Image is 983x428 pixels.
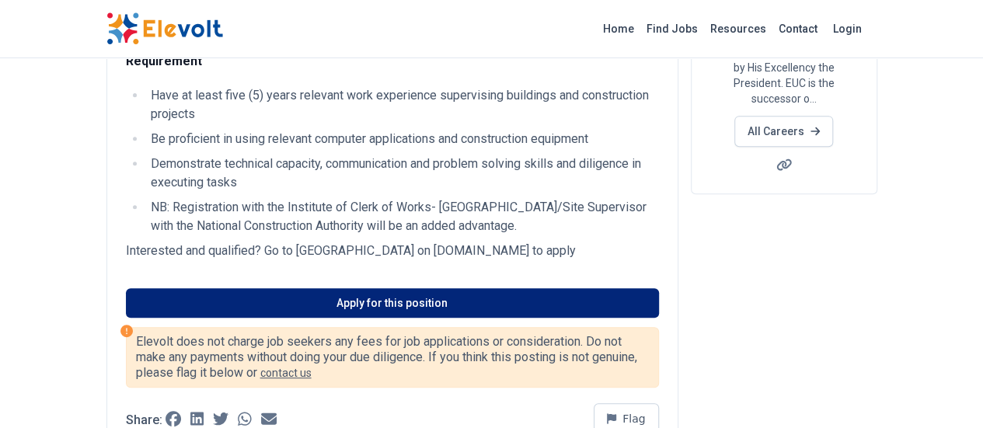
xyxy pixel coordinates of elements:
[146,130,659,148] li: Be proficient in using relevant computer applications and construction equipment
[106,12,223,45] img: Elevolt
[126,288,659,318] a: Apply for this position
[734,116,833,147] a: All Careers
[126,414,162,426] p: Share:
[260,367,312,379] a: contact us
[772,16,824,41] a: Contact
[640,16,704,41] a: Find Jobs
[146,155,659,192] li: Demonstrate technical capacity, communication and problem solving skills and diligence in executi...
[824,13,871,44] a: Login
[146,198,659,235] li: NB: Registration with the Institute of Clerk of Works- [GEOGRAPHIC_DATA]/Site Supervisor with the...
[146,86,659,124] li: Have at least five (5) years relevant work experience supervising buildings and construction proj...
[136,334,649,381] p: Elevolt does not charge job seekers any fees for job applications or consideration. Do not make a...
[704,16,772,41] a: Resources
[905,353,983,428] iframe: Chat Widget
[597,16,640,41] a: Home
[126,242,659,260] p: Interested and qualified? Go to [GEOGRAPHIC_DATA] on [DOMAIN_NAME] to apply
